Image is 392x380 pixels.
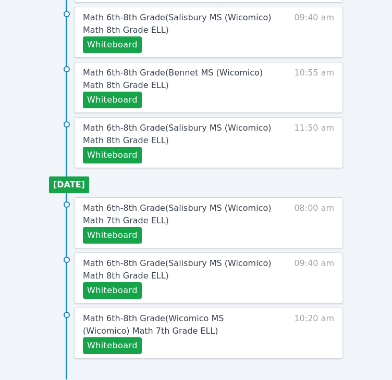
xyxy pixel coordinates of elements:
span: Math 6th-8th Grade ( Wicomico MS (Wicomico) Math 7th Grade ELL ) [83,313,224,336]
button: Whiteboard [83,227,142,244]
span: Math 6th-8th Grade ( Salisbury MS (Wicomico) Math 8th Grade ELL ) [83,258,271,281]
button: Whiteboard [83,147,142,163]
span: Math 6th-8th Grade ( Salisbury MS (Wicomico) Math 8th Grade ELL ) [83,123,271,145]
button: Whiteboard [83,337,142,354]
a: Math 6th-8th Grade(Salisbury MS (Wicomico) Math 8th Grade ELL) [83,11,272,36]
a: Math 6th-8th Grade(Salisbury MS (Wicomico) Math 8th Grade ELL) [83,257,272,282]
a: Math 6th-8th Grade(Bennet MS (Wicomico) Math 8th Grade ELL) [83,67,272,92]
li: [DATE] [49,176,89,193]
span: Math 6th-8th Grade ( Bennet MS (Wicomico) Math 8th Grade ELL ) [83,68,263,90]
span: 09:40 am [294,257,334,299]
span: 10:20 am [294,312,334,354]
span: 11:50 am [294,122,334,163]
a: Math 6th-8th Grade(Salisbury MS (Wicomico) Math 8th Grade ELL) [83,122,272,147]
button: Whiteboard [83,36,142,53]
span: 08:00 am [294,202,334,244]
button: Whiteboard [83,92,142,108]
span: Math 6th-8th Grade ( Salisbury MS (Wicomico) Math 7th Grade ELL ) [83,203,271,225]
a: Math 6th-8th Grade(Salisbury MS (Wicomico) Math 7th Grade ELL) [83,202,272,227]
button: Whiteboard [83,282,142,299]
span: Math 6th-8th Grade ( Salisbury MS (Wicomico) Math 8th Grade ELL ) [83,12,271,35]
span: 10:55 am [294,67,334,108]
a: Math 6th-8th Grade(Wicomico MS (Wicomico) Math 7th Grade ELL) [83,312,272,337]
span: 09:40 am [294,11,334,53]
